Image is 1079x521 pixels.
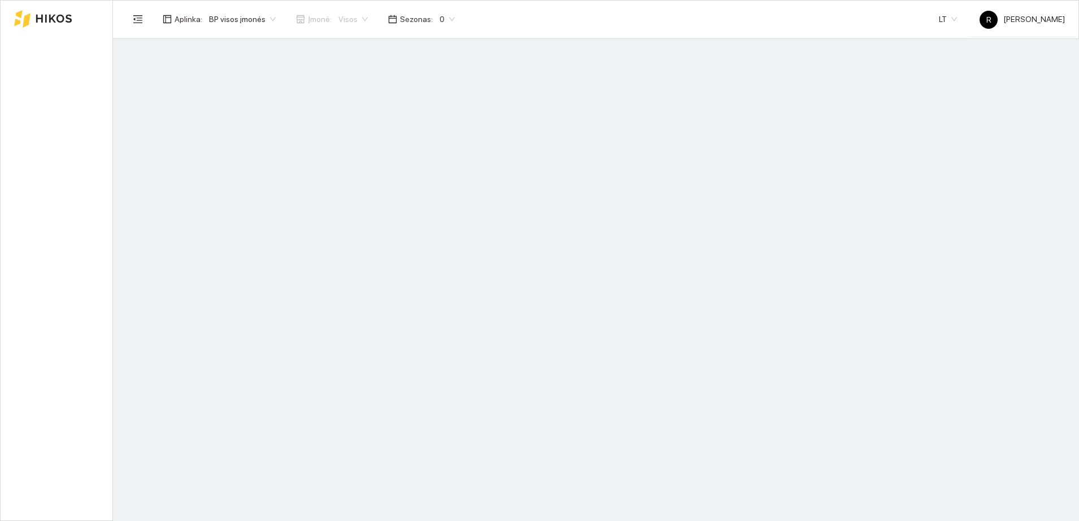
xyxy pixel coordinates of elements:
[163,15,172,24] span: layout
[388,15,397,24] span: calendar
[338,11,368,28] span: Visos
[296,15,305,24] span: shop
[939,11,957,28] span: LT
[209,11,276,28] span: BP visos įmonės
[986,11,991,29] span: R
[440,11,455,28] span: 0
[175,13,202,25] span: Aplinka :
[400,13,433,25] span: Sezonas :
[133,14,143,24] span: menu-fold
[127,8,149,30] button: menu-fold
[980,15,1065,24] span: [PERSON_NAME]
[308,13,332,25] span: Įmonė :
